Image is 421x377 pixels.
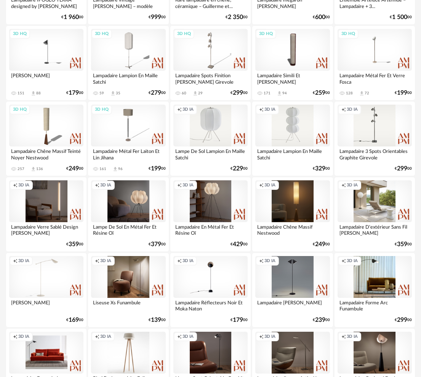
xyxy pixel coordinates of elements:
[149,242,166,247] div: € 00
[64,15,79,20] span: 1 960
[149,166,166,171] div: € 00
[9,71,83,86] div: [PERSON_NAME]
[36,91,41,95] div: 88
[264,258,275,264] span: 3D IA
[182,258,194,264] span: 3D IA
[151,91,161,95] span: 279
[233,242,243,247] span: 429
[255,146,330,162] div: Lampadaire Lampion En Maille Satchi
[36,167,43,171] div: 136
[282,91,287,95] div: 94
[252,253,333,327] a: Creation icon 3D IA Lampadaire [PERSON_NAME] €23900
[341,258,346,264] span: Creation icon
[151,15,161,20] span: 999
[30,166,36,172] span: Download icon
[151,242,161,247] span: 379
[231,318,248,323] div: € 00
[99,167,106,171] div: 161
[95,183,99,188] span: Creation icon
[338,298,412,313] div: Lampadaire Forme Arc Funambule
[233,318,243,323] span: 179
[346,91,353,95] div: 128
[182,107,194,113] span: 3D IA
[100,183,111,188] span: 3D IA
[397,318,407,323] span: 299
[397,91,407,95] span: 199
[149,15,166,20] div: € 00
[347,334,358,340] span: 3D IA
[91,105,112,115] div: 3D HQ
[170,177,251,251] a: Creation icon 3D IA Lampadaire En Métal Fer Et Résine Oï €42900
[6,26,86,100] a: 3D HQ [PERSON_NAME] 151 Download icon 88 €17900
[392,15,407,20] span: 1 500
[252,26,333,100] a: 3D HQ Lampadaire Simili Et [PERSON_NAME] 171 Download icon 94 €25900
[9,222,83,237] div: Lampadaire Verre Sablé Design [PERSON_NAME]
[365,91,369,95] div: 72
[177,107,182,113] span: Creation icon
[182,183,194,188] span: 3D IA
[256,29,276,39] div: 3D HQ
[149,318,166,323] div: € 00
[335,177,415,251] a: Creation icon 3D IA Lampadaire D'extérieur Sans Fil [PERSON_NAME] €35900
[13,258,18,264] span: Creation icon
[9,146,83,162] div: Lampadaire Chêne Massif Teinté Noyer Nestwood
[118,167,123,171] div: 96
[341,183,346,188] span: Creation icon
[177,258,182,264] span: Creation icon
[359,91,365,96] span: Download icon
[170,26,251,100] a: 3D HQ Lampadaire Spots Finition [PERSON_NAME] Girevole 60 Download icon 29 €29900
[264,334,275,340] span: 3D IA
[10,105,30,115] div: 3D HQ
[264,183,275,188] span: 3D IA
[397,242,407,247] span: 359
[228,15,243,20] span: 2 350
[173,222,248,237] div: Lampadaire En Métal Fer Et Résine Oï
[395,91,412,95] div: € 00
[95,258,99,264] span: Creation icon
[66,166,83,171] div: € 00
[91,71,165,86] div: Lampadaire Lampion En Maille Satchi
[6,253,86,327] a: Creation icon 3D IA [PERSON_NAME] €16900
[91,146,165,162] div: Lampadaire Métal Fer Laiton Et Lin Jihana
[69,166,79,171] span: 249
[170,253,251,327] a: Creation icon 3D IA Lampadaire Réflecteurs Noir Et Moka Naton €17900
[91,29,112,39] div: 3D HQ
[182,91,186,95] div: 60
[177,334,182,340] span: Creation icon
[315,318,325,323] span: 239
[69,318,79,323] span: 169
[395,242,412,247] div: € 00
[170,102,251,176] a: Creation icon 3D IA Lampe De Sol Lampion En Maille Satchi €22900
[6,177,86,251] a: Creation icon 3D IA Lampadaire Verre Sablé Design [PERSON_NAME] €35900
[10,29,30,39] div: 3D HQ
[173,71,248,86] div: Lampadaire Spots Finition [PERSON_NAME] Girevole
[231,166,248,171] div: € 00
[18,258,29,264] span: 3D IA
[198,91,203,95] div: 29
[347,183,358,188] span: 3D IA
[277,91,282,96] span: Download icon
[347,107,358,113] span: 3D IA
[88,253,168,327] a: Creation icon 3D IA Liseuse Xs Funambule €13900
[30,91,36,96] span: Download icon
[338,146,412,162] div: Lampadaire 3 Spots Orientables Graphite Girevole
[338,222,412,237] div: Lampadaire D'extérieur Sans Fil [PERSON_NAME]
[177,183,182,188] span: Creation icon
[338,29,359,39] div: 3D HQ
[313,91,330,95] div: € 00
[341,107,346,113] span: Creation icon
[192,91,198,96] span: Download icon
[66,242,83,247] div: € 00
[149,91,166,95] div: € 00
[255,71,330,86] div: Lampadaire Simili Et [PERSON_NAME]
[88,102,168,176] a: 3D HQ Lampadaire Métal Fer Laiton Et Lin Jihana 161 Download icon 96 €19900
[9,298,83,313] div: [PERSON_NAME]
[233,91,243,95] span: 299
[395,318,412,323] div: € 00
[61,15,83,20] div: € 00
[99,91,104,95] div: 59
[252,177,333,251] a: Creation icon 3D IA Lampadaire Chêne Massif Nestwood €24900
[18,167,24,171] div: 257
[6,102,86,176] a: 3D HQ Lampadaire Chêne Massif Teinté Noyer Nestwood 257 Download icon 136 €24900
[395,166,412,171] div: € 00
